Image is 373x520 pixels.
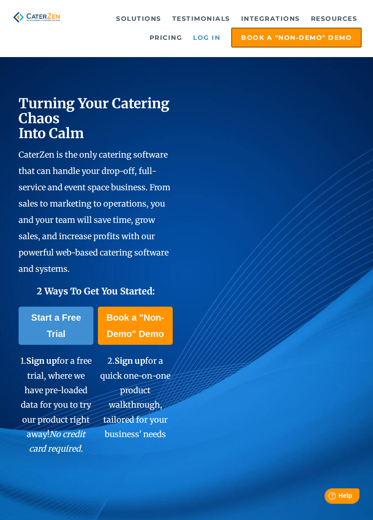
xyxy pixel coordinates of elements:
[111,10,166,28] a: Solutions
[237,10,305,28] a: Integrations
[29,429,85,454] em: No credit card required.
[19,307,93,345] a: Start a Free Trial
[168,10,235,28] a: Testimonials
[145,29,187,47] a: Pricing
[189,29,225,47] a: Log in
[100,356,170,439] span: 2. for a quick one-on-one product walkthrough, tailored for your business' needs
[19,149,170,274] span: CaterZen is the only catering software that can handle your drop-off, full-service and event spac...
[115,356,145,366] span: Sign up
[306,10,362,28] a: Resources
[26,356,57,366] span: Sign up
[37,285,155,297] span: 2 Ways To Get You Started:
[71,10,362,48] div: Navigation Menu
[292,485,363,510] iframe: Help widget launcher
[19,95,170,142] span: Turning Your Catering Chaos Into Calm
[231,28,362,48] a: Book a "Non-Demo" Demo
[11,10,62,25] img: caterzen
[98,307,173,345] a: Book a "Non-Demo" Demo
[20,356,92,454] span: 1. for a free trial, where we have pre-loaded data for you to try our product right away!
